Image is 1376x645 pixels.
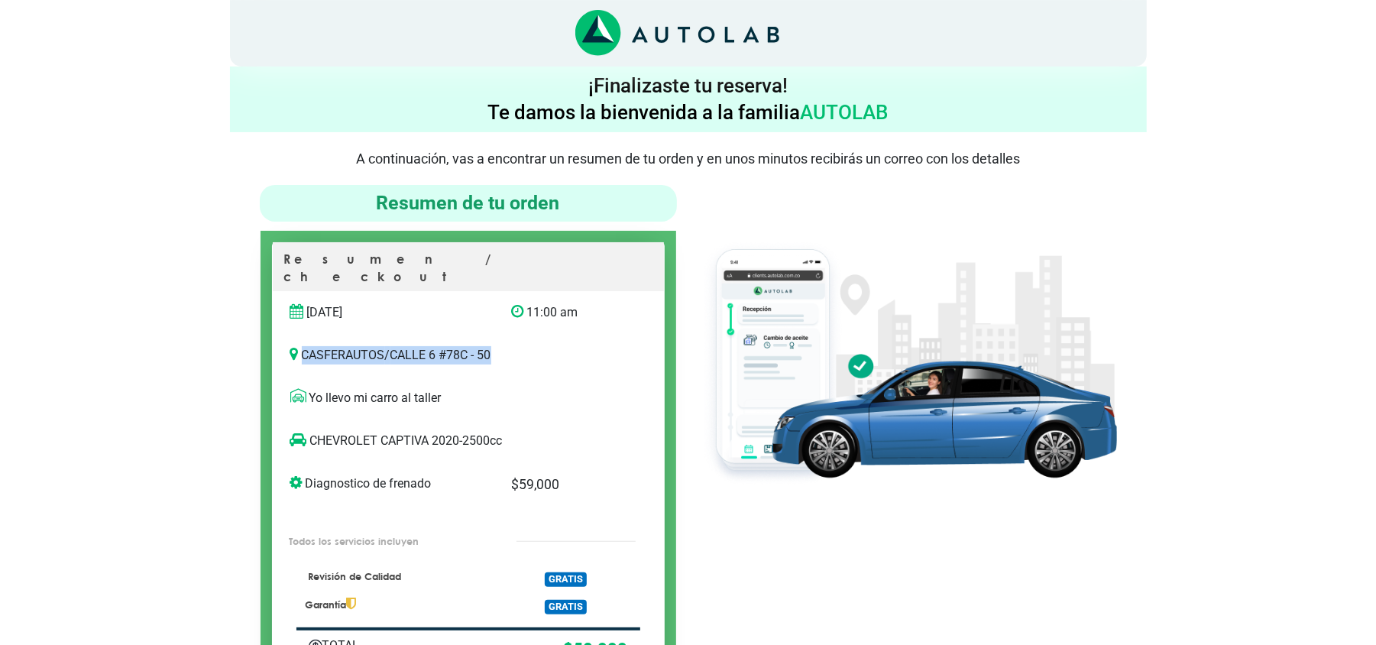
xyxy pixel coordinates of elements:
[575,25,779,40] a: Link al sitio de autolab
[290,346,646,365] p: CASFERAUTOS / CALLE 6 #78C - 50
[266,191,671,216] h4: Resumen de tu orden
[230,151,1147,167] p: A continuación, vas a encontrar un resumen de tu orden y en unos minutos recibirás un correo con ...
[511,303,614,322] p: 11:00 am
[545,600,587,614] span: GRATIS
[290,432,615,450] p: CHEVROLET CAPTIVA 2020-2500cc
[305,598,489,612] p: Garantía
[290,303,488,322] p: [DATE]
[305,570,489,584] p: Revisión de Calidad
[290,389,646,407] p: Yo llevo mi carro al taller
[284,251,652,291] p: Resumen / checkout
[290,475,488,493] p: Diagnostico de frenado
[801,101,889,124] span: AUTOLAB
[236,73,1141,126] h4: ¡Finalizaste tu reserva! Te damos la bienvenida a la familia
[289,534,484,549] p: Todos los servicios incluyen
[511,475,614,494] p: $ 59,000
[545,572,587,587] span: GRATIS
